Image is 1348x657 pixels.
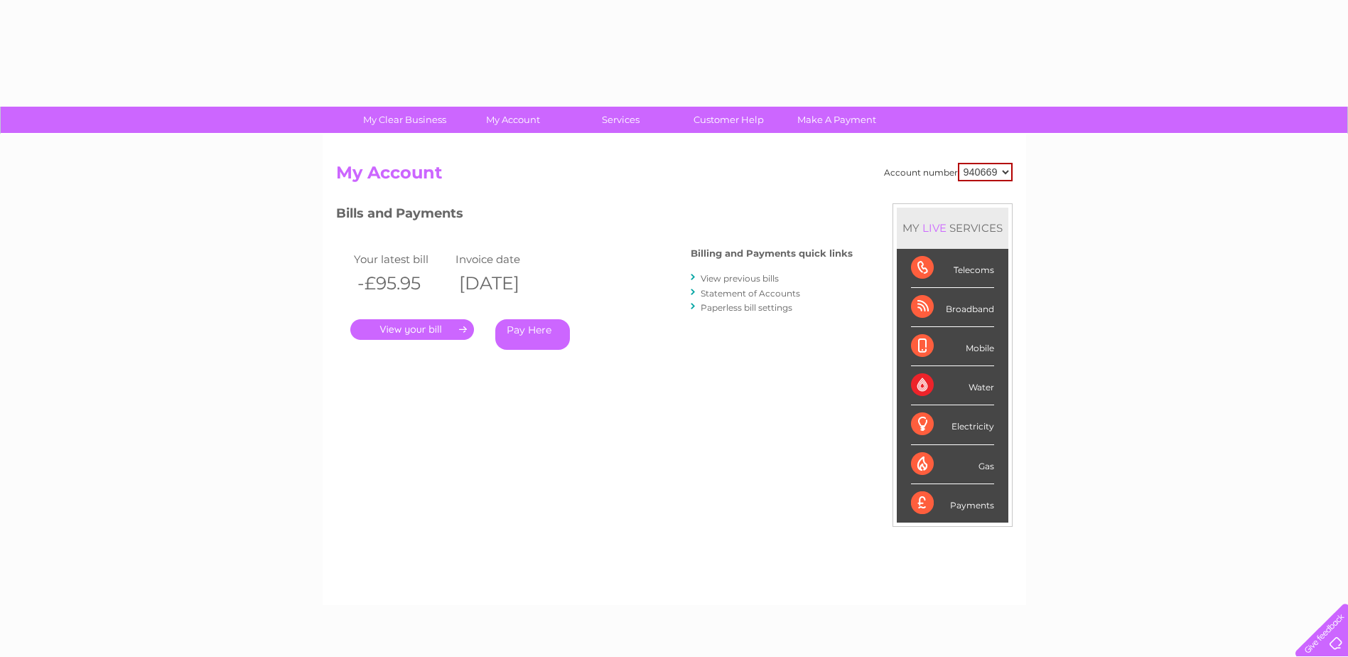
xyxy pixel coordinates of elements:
[884,163,1013,181] div: Account number
[701,273,779,284] a: View previous bills
[911,445,994,484] div: Gas
[350,250,453,269] td: Your latest bill
[911,484,994,523] div: Payments
[701,302,792,313] a: Paperless bill settings
[346,107,463,133] a: My Clear Business
[911,249,994,288] div: Telecoms
[897,208,1008,248] div: MY SERVICES
[911,288,994,327] div: Broadband
[562,107,679,133] a: Services
[911,405,994,444] div: Electricity
[495,319,570,350] a: Pay Here
[778,107,895,133] a: Make A Payment
[670,107,787,133] a: Customer Help
[336,203,853,228] h3: Bills and Payments
[701,288,800,299] a: Statement of Accounts
[911,366,994,405] div: Water
[336,163,1013,190] h2: My Account
[452,269,554,298] th: [DATE]
[350,269,453,298] th: -£95.95
[452,250,554,269] td: Invoice date
[691,248,853,259] h4: Billing and Payments quick links
[350,319,474,340] a: .
[911,327,994,366] div: Mobile
[454,107,571,133] a: My Account
[920,221,949,235] div: LIVE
